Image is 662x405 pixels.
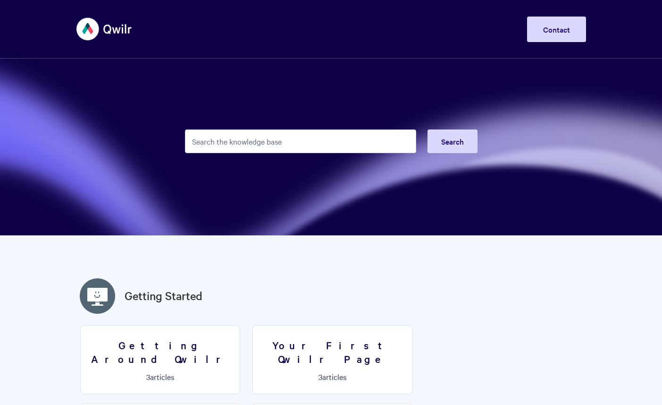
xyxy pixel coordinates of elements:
[86,372,234,381] p: articles
[76,11,133,47] img: Qwilr Help Center
[80,325,240,394] a: Getting Around Qwilr 3articles
[125,287,202,304] a: Getting Started
[427,129,478,153] button: Search
[441,136,464,146] span: Search
[146,371,150,382] span: 3
[252,325,412,394] a: Your First Qwilr Page 3articles
[86,338,234,365] h3: Getting Around Qwilr
[259,338,406,365] h3: Your First Qwilr Page
[527,17,586,42] a: Contact
[318,371,322,382] span: 3
[259,372,406,381] p: articles
[185,129,416,153] input: Search the knowledge base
